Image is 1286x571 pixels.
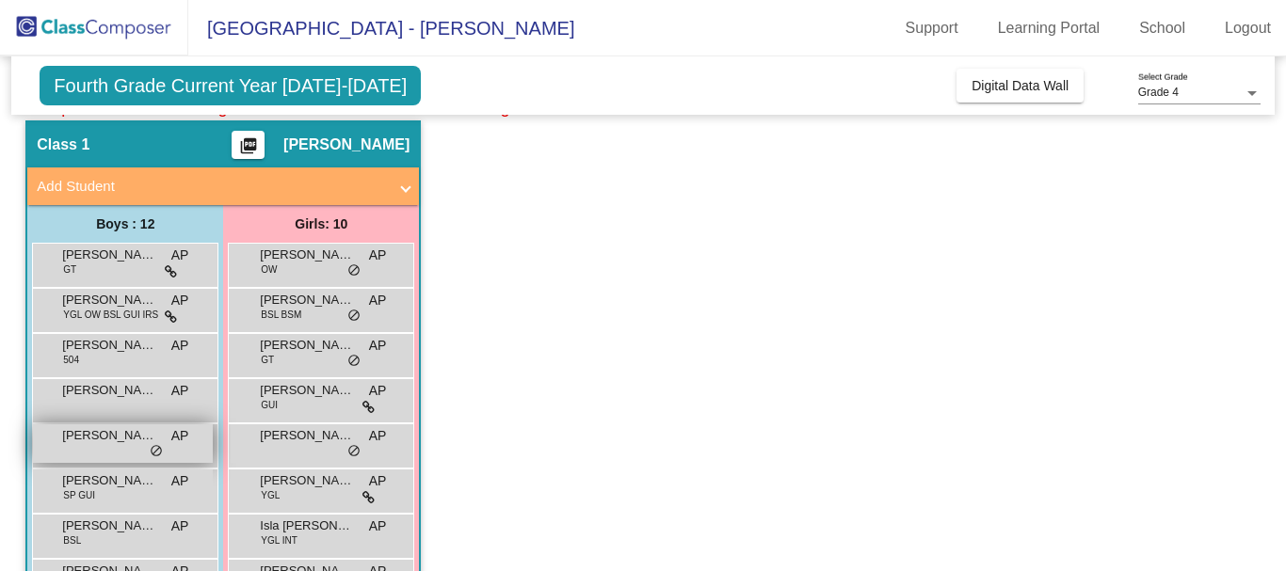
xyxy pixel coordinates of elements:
span: [PERSON_NAME] [62,381,156,400]
span: AP [171,246,189,265]
span: AP [369,426,387,446]
span: Fourth Grade Current Year [DATE]-[DATE] [40,66,421,105]
a: Logout [1210,13,1286,43]
span: do_not_disturb_alt [347,354,361,369]
span: AP [369,381,387,401]
span: 504 [63,353,79,367]
span: [PERSON_NAME] [283,135,410,154]
span: [PERSON_NAME] [260,246,354,264]
span: Class 1 [37,135,89,154]
span: AP [171,336,189,356]
a: Learning Portal [983,13,1116,43]
span: SP GUI [63,488,95,502]
span: [PERSON_NAME] [260,336,354,355]
span: [PERSON_NAME] [62,426,156,445]
span: BSL BSM [261,308,301,322]
span: AP [171,516,189,536]
span: YGL [261,488,280,502]
span: do_not_disturb_alt [347,444,361,459]
div: Boys : 12 [27,205,223,243]
span: [PERSON_NAME] [PERSON_NAME] [62,336,156,355]
span: OW [261,262,277,277]
span: do_not_disturb_alt [347,263,361,278]
mat-icon: picture_as_pdf [237,136,260,163]
span: AP [171,471,189,491]
span: [PERSON_NAME] [260,381,354,400]
span: AP [171,381,189,401]
button: Print Students Details [232,131,265,159]
span: GUI [261,398,278,412]
span: [PERSON_NAME] [62,516,156,535]
span: [PERSON_NAME] [260,471,354,490]
span: AP [369,516,387,536]
span: do_not_disturb_alt [347,309,361,324]
span: AP [369,471,387,491]
a: Support [891,13,973,43]
span: AP [369,291,387,310]
a: School [1124,13,1200,43]
span: GT [63,262,76,277]
span: [GEOGRAPHIC_DATA] - [PERSON_NAME] [188,13,574,43]
mat-panel-title: Add Student [37,176,387,198]
span: AP [369,246,387,265]
button: Digital Data Wall [956,69,1084,103]
span: Isla [PERSON_NAME] [260,516,354,535]
mat-expansion-panel-header: Add Student [27,167,419,205]
div: Girls: 10 [223,205,419,243]
span: AP [369,336,387,356]
span: YGL INT [261,533,297,547]
span: Digital Data Wall [972,78,1069,93]
span: [PERSON_NAME] [62,291,156,309]
span: [PERSON_NAME] [260,291,354,309]
span: AP [171,291,189,310]
span: GT [261,353,274,367]
span: YGL OW BSL GUI IRS [63,308,158,322]
span: do_not_disturb_alt [150,444,163,459]
span: BSL [63,533,81,547]
span: [PERSON_NAME] [62,471,156,490]
span: [PERSON_NAME] [62,246,156,264]
span: [PERSON_NAME] [260,426,354,445]
span: Grade 4 [1138,86,1179,99]
span: AP [171,426,189,446]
